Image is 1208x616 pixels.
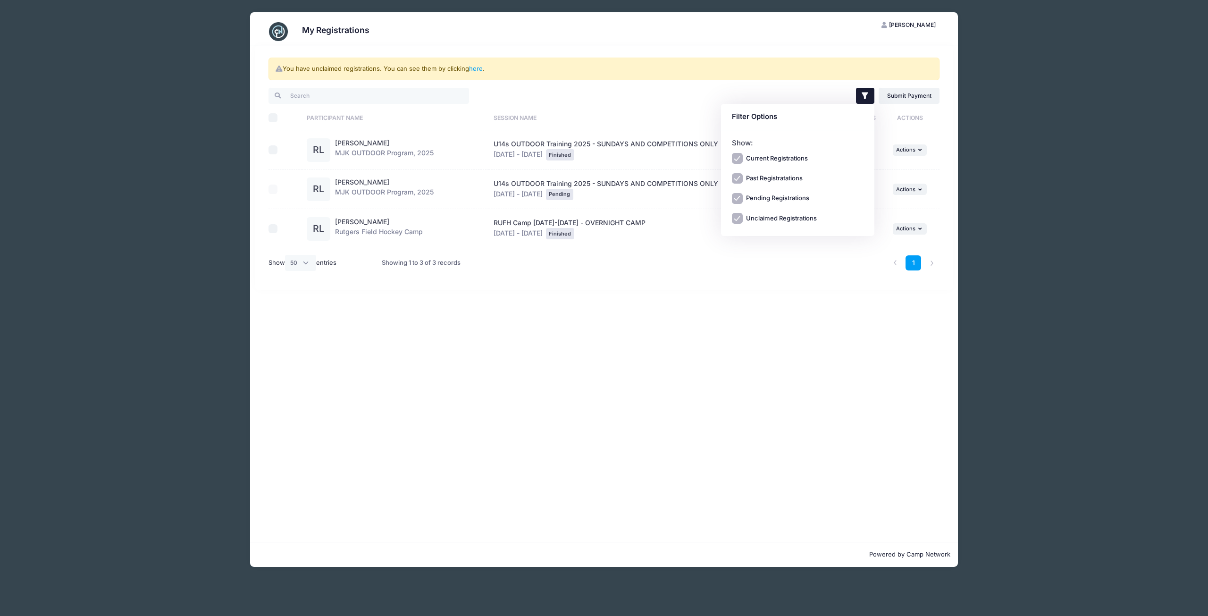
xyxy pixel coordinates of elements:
[307,217,330,241] div: RL
[746,154,808,163] label: Current Registrations
[494,218,806,239] div: [DATE] - [DATE]
[494,139,806,160] div: [DATE] - [DATE]
[268,58,940,80] div: You have unclaimed registrations. You can see them by clicking .
[335,218,389,226] a: [PERSON_NAME]
[307,186,330,194] a: RL
[893,184,927,195] button: Actions
[268,255,336,271] label: Show entries
[546,228,574,239] div: Finished
[896,186,915,193] span: Actions
[335,139,389,147] a: [PERSON_NAME]
[732,138,753,148] label: Show:
[307,225,330,233] a: RL
[489,105,810,130] th: Session Name: activate to sort column ascending
[880,105,940,130] th: Actions: activate to sort column ascending
[494,179,718,187] span: U14s OUTDOOR Training 2025 - SUNDAYS AND COMPETITIONS ONLY
[268,105,302,130] th: Select All
[302,25,369,35] h3: My Registrations
[494,140,718,148] span: U14s OUTDOOR Training 2025 - SUNDAYS AND COMPETITIONS ONLY
[906,255,921,271] a: 1
[302,105,489,130] th: Participant Name: activate to sort column ascending
[746,214,817,223] label: Unclaimed Registrations
[896,225,915,232] span: Actions
[494,179,806,200] div: [DATE] - [DATE]
[732,111,864,122] div: Filter Options
[469,65,483,72] a: here
[382,252,461,274] div: Showing 1 to 3 of 3 records
[893,144,927,156] button: Actions
[307,138,330,162] div: RL
[746,194,809,203] label: Pending Registrations
[879,88,940,104] a: Submit Payment
[269,22,288,41] img: CampNetwork
[494,219,646,227] span: RUFH Camp [DATE]-[DATE] - OVERNIGHT CAMP
[268,88,469,104] input: Search
[889,21,936,28] span: [PERSON_NAME]
[307,146,330,154] a: RL
[546,149,574,160] div: Finished
[335,217,423,241] div: Rutgers Field Hockey Camp
[335,177,434,201] div: MJK OUTDOOR Program, 2025
[258,550,950,559] p: Powered by Camp Network
[896,146,915,153] span: Actions
[546,189,573,200] div: Pending
[285,255,316,271] select: Showentries
[335,138,434,162] div: MJK OUTDOOR Program, 2025
[746,174,803,183] label: Past Registratations
[307,177,330,201] div: RL
[893,223,927,235] button: Actions
[335,178,389,186] a: [PERSON_NAME]
[873,17,944,33] button: [PERSON_NAME]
